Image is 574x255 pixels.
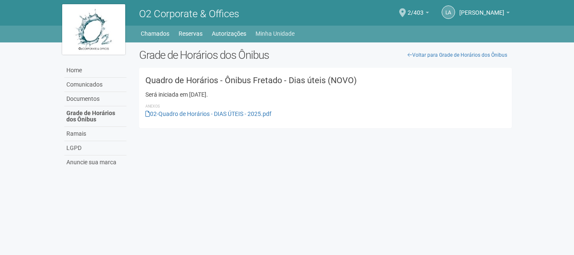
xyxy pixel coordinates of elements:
[64,106,126,127] a: Grade de Horários dos Ônibus
[145,110,271,117] a: 02-Quadro de Horários - DIAS ÚTEIS - 2025.pdf
[403,49,512,61] a: Voltar para Grade de Horários dos Ônibus
[64,141,126,155] a: LGPD
[64,127,126,141] a: Ramais
[64,63,126,78] a: Home
[139,8,239,20] span: O2 Corporate & Offices
[62,4,125,55] img: logo.jpg
[408,11,429,17] a: 2/403
[145,103,506,110] li: Anexos
[442,5,455,19] a: LA
[64,78,126,92] a: Comunicados
[255,28,295,39] a: Minha Unidade
[179,28,203,39] a: Reservas
[459,11,510,17] a: [PERSON_NAME]
[459,1,504,16] span: Luísa Antunes de Mesquita
[145,91,506,98] div: Será iniciada em [DATE].
[145,76,506,84] h3: Quadro de Horários - Ônibus Fretado - Dias úteis (NOVO)
[64,155,126,169] a: Anuncie sua marca
[141,28,169,39] a: Chamados
[408,1,424,16] span: 2/403
[212,28,246,39] a: Autorizações
[139,49,512,61] h2: Grade de Horários dos Ônibus
[64,92,126,106] a: Documentos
